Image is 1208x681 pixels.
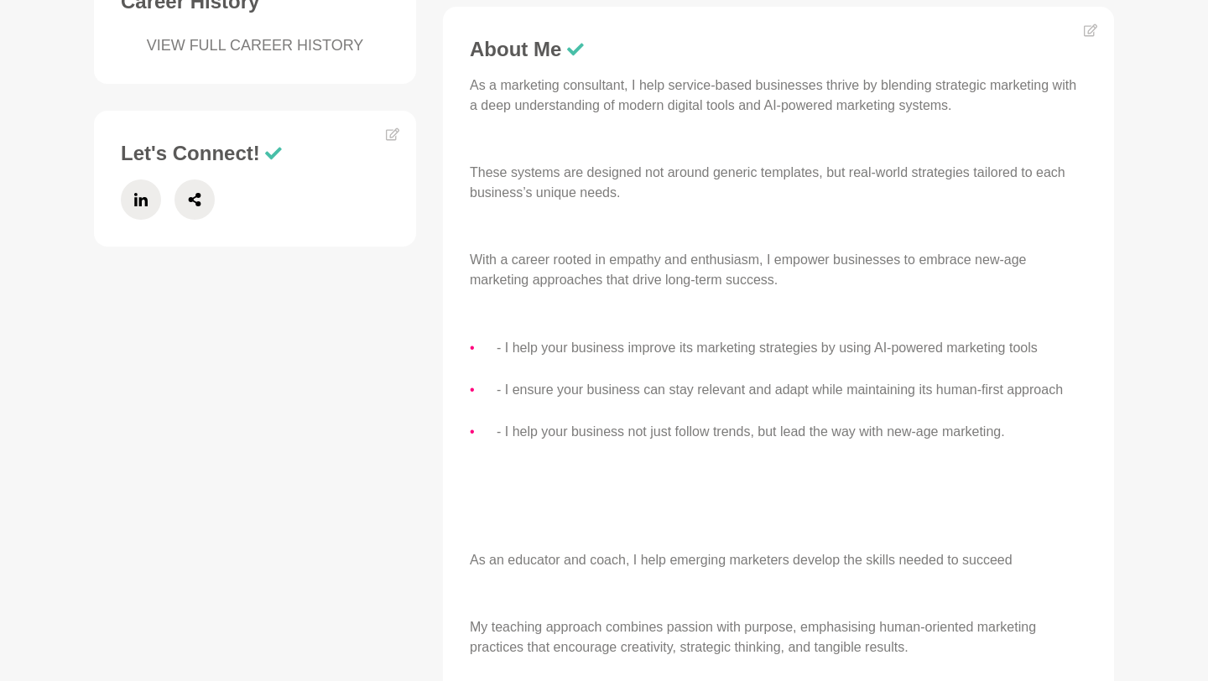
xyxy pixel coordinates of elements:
a: Share [174,179,215,220]
p: As an educator and coach, I help emerging marketers develop the skills needed to succeed [470,550,1087,570]
li: - I ensure your business can stay relevant and adapt while maintaining its human-first approach [497,379,1087,401]
h3: About Me [470,37,1087,62]
p: These systems are designed not around generic templates, but real-world strategies tailored to ea... [470,163,1087,203]
p: My teaching approach combines passion with purpose, emphasising human-oriented marketing practice... [470,617,1087,658]
li: - I help your business improve its marketing strategies by using AI-powered marketing tools [497,337,1087,359]
a: VIEW FULL CAREER HISTORY [121,34,389,57]
p: With a career rooted in empathy and enthusiasm, I empower businesses to embrace new-age marketing... [470,250,1087,290]
a: LinkedIn [121,179,161,220]
h3: Let's Connect! [121,141,389,166]
li: - I help your business not just follow trends, but lead the way with new-age marketing. [497,421,1087,443]
p: As a marketing consultant, I help service-based businesses thrive by blending strategic marketing... [470,75,1087,116]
